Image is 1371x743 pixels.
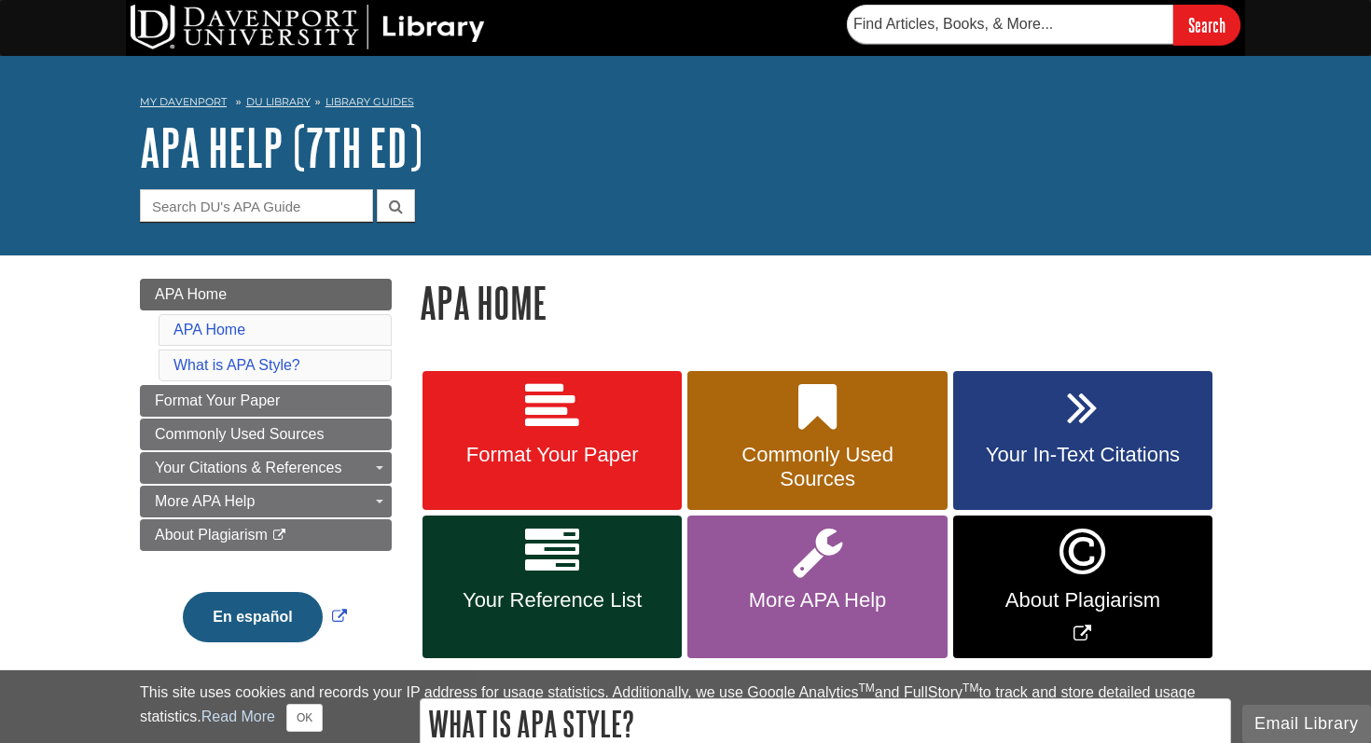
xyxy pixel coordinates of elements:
[155,460,341,475] span: Your Citations & References
[155,426,324,442] span: Commonly Used Sources
[953,516,1212,658] a: Link opens in new window
[687,371,947,511] a: Commonly Used Sources
[140,279,392,674] div: Guide Page Menu
[183,592,322,642] button: En español
[140,385,392,417] a: Format Your Paper
[1242,705,1371,743] button: Email Library
[687,516,947,658] a: More APA Help
[140,519,392,551] a: About Plagiarism
[201,709,275,724] a: Read More
[847,5,1173,44] input: Find Articles, Books, & More...
[271,530,287,542] i: This link opens in a new window
[140,189,373,222] input: Search DU's APA Guide
[140,94,227,110] a: My Davenport
[155,493,255,509] span: More APA Help
[140,118,422,176] a: APA Help (7th Ed)
[1173,5,1240,45] input: Search
[325,95,414,108] a: Library Guides
[420,279,1231,326] h1: APA Home
[140,681,1231,732] div: This site uses cookies and records your IP address for usage statistics. Additionally, we use Goo...
[701,588,933,612] span: More APA Help
[967,443,1198,467] span: Your In-Text Citations
[140,419,392,450] a: Commonly Used Sources
[178,609,351,625] a: Link opens in new window
[967,588,1198,612] span: About Plagiarism
[701,443,933,491] span: Commonly Used Sources
[173,357,300,373] a: What is APA Style?
[847,5,1240,45] form: Searches DU Library's articles, books, and more
[155,286,227,302] span: APA Home
[140,452,392,484] a: Your Citations & References
[436,588,668,612] span: Your Reference List
[422,371,682,511] a: Format Your Paper
[140,279,392,310] a: APA Home
[422,516,682,658] a: Your Reference List
[155,527,268,543] span: About Plagiarism
[140,486,392,517] a: More APA Help
[140,89,1231,119] nav: breadcrumb
[246,95,311,108] a: DU Library
[436,443,668,467] span: Format Your Paper
[953,371,1212,511] a: Your In-Text Citations
[155,392,280,408] span: Format Your Paper
[131,5,485,49] img: DU Library
[173,322,245,337] a: APA Home
[286,704,323,732] button: Close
